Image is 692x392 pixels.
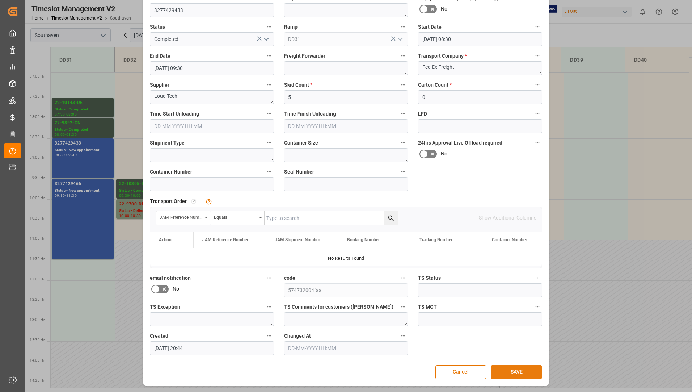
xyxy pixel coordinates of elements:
span: JAM Reference Number [202,237,248,242]
button: code [398,273,408,283]
span: Shipment Type [150,139,185,147]
span: Supplier [150,81,169,89]
button: Time Finish Unloading [398,109,408,118]
span: TS Comments for customers ([PERSON_NAME]) [284,303,393,311]
input: Type to search [265,211,398,225]
span: TS MOT [418,303,437,311]
span: Seal Number [284,168,314,176]
input: Type to search/select [284,32,408,46]
button: Start Date [533,22,542,32]
button: Cancel [435,365,486,379]
div: Equals [214,212,257,221]
span: Tracking Number [419,237,452,242]
span: LFD [418,110,427,118]
span: TS Status [418,274,441,282]
button: Freight Forwarder [398,51,408,61]
span: Skid Count [284,81,312,89]
button: email notification [265,273,274,283]
button: LFD [533,109,542,118]
span: Container Number [492,237,527,242]
button: TS Exception [265,302,274,312]
span: No [441,150,447,158]
button: Status [265,22,274,32]
button: search button [384,211,398,225]
input: DD-MM-YYYY HH:MM [150,119,274,133]
span: Transport Company [418,52,467,60]
div: Action [159,237,172,242]
button: open menu [394,34,405,45]
button: Created [265,331,274,341]
span: Status [150,23,165,31]
input: DD-MM-YYYY HH:MM [150,341,274,355]
textarea: Fed Ex Freight [418,61,542,75]
input: DD-MM-YYYY HH:MM [418,32,542,46]
span: Time Start Unloading [150,110,199,118]
button: Seal Number [398,167,408,176]
button: TS MOT [533,302,542,312]
span: Start Date [418,23,442,31]
button: Supplier [265,80,274,89]
span: 24hrs Approval Live Offload required [418,139,502,147]
span: End Date [150,52,170,60]
span: Time Finish Unloading [284,110,336,118]
span: Ramp [284,23,298,31]
button: 24hrs Approval Live Offload required [533,138,542,147]
span: No [441,5,447,13]
button: Container Number [265,167,274,176]
textarea: Loud Tech [150,90,274,104]
span: email notification [150,274,191,282]
button: Carton Count * [533,80,542,89]
button: Skid Count * [398,80,408,89]
button: End Date [265,51,274,61]
span: Transport Order [150,197,187,205]
button: TS Comments for customers ([PERSON_NAME]) [398,302,408,312]
button: open menu [260,34,271,45]
button: Ramp [398,22,408,32]
input: DD-MM-YYYY HH:MM [284,119,408,133]
span: Booking Number [347,237,380,242]
button: Container Size [398,138,408,147]
div: JAM Reference Number [160,212,202,221]
span: Changed At [284,332,311,340]
input: DD-MM-YYYY HH:MM [284,341,408,355]
span: Carton Count [418,81,452,89]
span: JAM Shipment Number [275,237,320,242]
span: Created [150,332,168,340]
span: Freight Forwarder [284,52,325,60]
input: DD-MM-YYYY HH:MM [150,61,274,75]
button: open menu [156,211,210,225]
button: Changed At [398,331,408,341]
button: TS Status [533,273,542,283]
button: open menu [210,211,265,225]
button: SAVE [491,365,542,379]
span: TS Exception [150,303,180,311]
input: Type to search/select [150,32,274,46]
button: Shipment Type [265,138,274,147]
button: Transport Company * [533,51,542,61]
span: No [173,285,179,293]
span: code [284,274,295,282]
span: Container Number [150,168,192,176]
span: Container Size [284,139,318,147]
button: Time Start Unloading [265,109,274,118]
